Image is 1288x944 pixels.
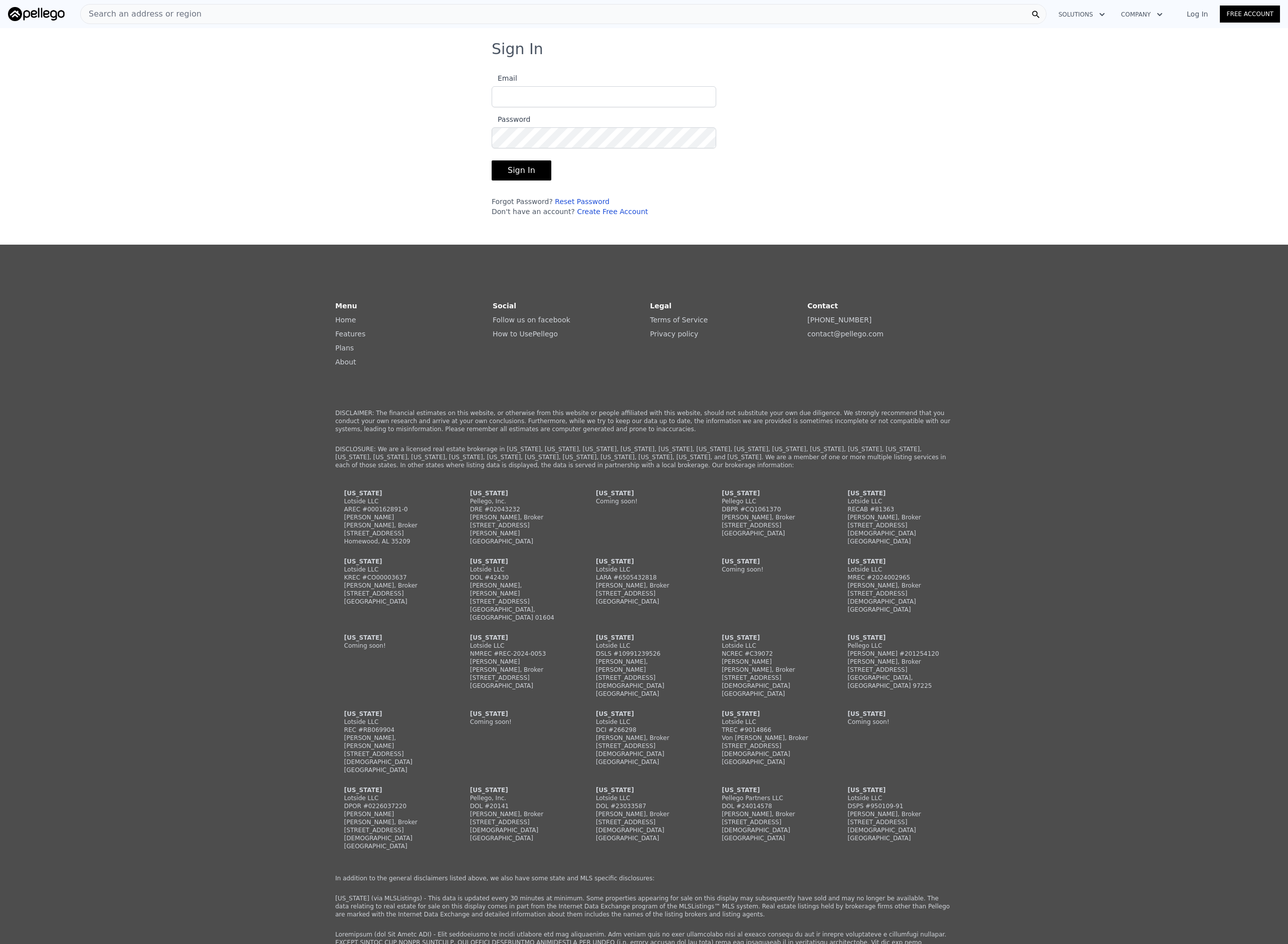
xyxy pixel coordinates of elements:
p: DISCLAIMER: The financial estimates on this website, or otherwise from this website or people aff... [335,409,953,433]
p: DISCLOSURE: We are a licensed real estate brokerage in [US_STATE], [US_STATE], [US_STATE], [US_ST... [335,445,953,469]
div: [US_STATE] [847,786,944,794]
a: contact@pellego.com [807,330,884,338]
div: Lotside LLC [847,565,944,574]
div: Lotside LLC [470,642,566,650]
div: [PERSON_NAME], [PERSON_NAME] [470,582,566,598]
button: Company [1113,6,1171,24]
div: LARA #6505432818 [596,574,692,582]
div: Lotside LLC [596,794,692,802]
div: [PERSON_NAME], Broker [847,810,944,818]
div: [GEOGRAPHIC_DATA] [470,682,566,690]
div: DPOR #0226037220 [344,802,441,810]
div: [US_STATE] [722,557,818,565]
div: TREC #9014866 [722,726,818,734]
div: [GEOGRAPHIC_DATA] [596,690,692,698]
div: Lotside LLC [847,497,944,505]
div: [STREET_ADDRESS] [847,666,944,674]
div: [PERSON_NAME], Broker [344,582,441,590]
div: DSPS #950109-91 [847,802,944,810]
div: REC #RB069904 [344,726,441,734]
div: [US_STATE] [470,557,566,565]
div: [STREET_ADDRESS] [470,598,566,606]
div: [US_STATE] [847,557,944,565]
div: [STREET_ADDRESS] [344,590,441,598]
div: [US_STATE] [847,489,944,497]
div: DOL #24014578 [722,802,818,810]
a: Create Free Account [577,208,648,216]
div: [GEOGRAPHIC_DATA] [722,690,818,698]
div: Lotside LLC [596,718,692,726]
div: DRE #02043232 [470,505,566,513]
div: [US_STATE] [596,489,692,497]
a: Follow us on facebook [493,316,570,324]
div: Lotside LLC [344,794,441,802]
a: Free Account [1220,6,1280,23]
div: [US_STATE] [470,710,566,718]
div: DSLS #10991239526 [596,650,692,658]
div: [STREET_ADDRESS][DEMOGRAPHIC_DATA] [722,674,818,690]
a: Plans [335,344,354,352]
div: Coming soon! [722,565,818,574]
div: DBPR #CQ1061370 [722,505,818,513]
a: How to UsePellego [493,330,558,338]
div: [GEOGRAPHIC_DATA] [596,758,692,766]
div: Lotside LLC [847,794,944,802]
a: [PHONE_NUMBER] [807,316,872,324]
div: [PERSON_NAME] [PERSON_NAME], Broker [722,658,818,674]
div: [GEOGRAPHIC_DATA] [596,598,692,606]
div: [GEOGRAPHIC_DATA] [470,537,566,545]
div: [STREET_ADDRESS][DEMOGRAPHIC_DATA] [344,826,441,842]
div: [PERSON_NAME], Broker [847,658,944,666]
div: Forgot Password? Don't have an account? [492,197,716,217]
div: [STREET_ADDRESS][DEMOGRAPHIC_DATA] [470,818,566,834]
div: [US_STATE] [722,634,818,642]
a: Reset Password [555,198,609,206]
div: Coming soon! [847,718,944,726]
strong: Social [493,302,516,310]
div: Lotside LLC [344,718,441,726]
div: Homewood, AL 35209 [344,537,441,545]
div: MREC #2024002965 [847,574,944,582]
div: KREC #CO00003637 [344,574,441,582]
div: [STREET_ADDRESS][DEMOGRAPHIC_DATA] [722,818,818,834]
div: Lotside LLC [596,565,692,574]
div: Coming soon! [596,497,692,505]
div: [US_STATE] [596,557,692,565]
div: Lotside LLC [722,718,818,726]
div: [US_STATE] [344,786,441,794]
div: [STREET_ADDRESS] [470,674,566,682]
div: [US_STATE] [596,710,692,718]
div: [PERSON_NAME], [PERSON_NAME] [596,658,692,674]
a: Features [335,330,365,338]
div: [PERSON_NAME] [PERSON_NAME], Broker [344,810,441,826]
p: In addition to the general disclaimers listed above, we also have some state and MLS specific dis... [335,874,953,882]
button: Solutions [1050,6,1113,24]
div: AREC #000162891-0 [344,505,441,513]
div: [PERSON_NAME], Broker [596,810,692,818]
div: [GEOGRAPHIC_DATA] [344,842,441,850]
div: Lotside LLC [344,565,441,574]
div: [PERSON_NAME], Broker [722,513,818,521]
div: [PERSON_NAME], Broker [596,582,692,590]
div: [US_STATE] [596,634,692,642]
div: Lotside LLC [470,565,566,574]
div: [PERSON_NAME], Broker [470,810,566,818]
span: Email [492,74,517,82]
div: [GEOGRAPHIC_DATA] [847,537,944,545]
a: Privacy policy [650,330,698,338]
strong: Legal [650,302,672,310]
div: [PERSON_NAME], Broker [470,513,566,521]
div: [GEOGRAPHIC_DATA], [GEOGRAPHIC_DATA] 97225 [847,674,944,690]
div: [GEOGRAPHIC_DATA] [344,766,441,774]
div: [GEOGRAPHIC_DATA] [722,758,818,766]
a: Terms of Service [650,316,708,324]
div: Lotside LLC [722,642,818,650]
div: [US_STATE] [344,557,441,565]
div: [STREET_ADDRESS][DEMOGRAPHIC_DATA] [344,750,441,766]
div: [PERSON_NAME] [PERSON_NAME], Broker [344,513,441,529]
p: [US_STATE] (via MLSListings) - This data is updated every 30 minutes at minimum. Some properties ... [335,894,953,918]
div: [US_STATE] [344,634,441,642]
div: [GEOGRAPHIC_DATA] [847,834,944,842]
span: Search an address or region [81,8,201,20]
input: Email [492,86,716,107]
